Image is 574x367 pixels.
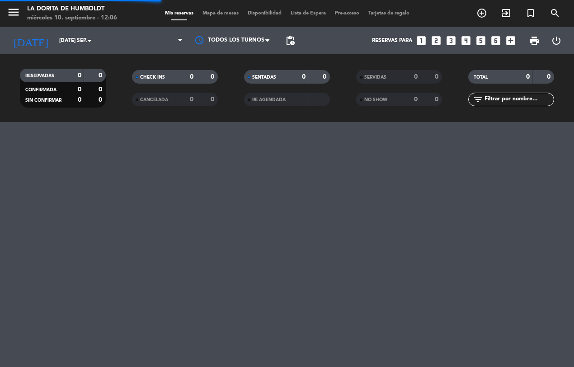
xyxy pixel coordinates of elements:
[27,14,117,23] div: miércoles 10. septiembre - 12:06
[99,86,104,93] strong: 0
[78,97,81,103] strong: 0
[473,94,484,105] i: filter_list
[7,5,20,19] i: menu
[490,35,502,47] i: looks_6
[430,35,442,47] i: looks_two
[211,74,216,80] strong: 0
[364,75,386,80] span: SERVIDAS
[551,35,562,46] i: power_settings_new
[78,72,81,79] strong: 0
[286,11,330,16] span: Lista de Espera
[198,11,243,16] span: Mapa de mesas
[25,88,56,92] span: CONFIRMADA
[435,74,440,80] strong: 0
[243,11,286,16] span: Disponibilidad
[190,74,193,80] strong: 0
[99,72,104,79] strong: 0
[27,5,117,14] div: La Dorita de Humboldt
[99,97,104,103] strong: 0
[25,98,61,103] span: SIN CONFIRMAR
[526,74,530,80] strong: 0
[529,35,540,46] span: print
[7,31,55,51] i: [DATE]
[25,74,54,78] span: RESERVADAS
[505,35,517,47] i: add_box
[160,11,198,16] span: Mis reservas
[190,96,193,103] strong: 0
[414,96,418,103] strong: 0
[78,86,81,93] strong: 0
[364,11,414,16] span: Tarjetas de regalo
[525,8,536,19] i: turned_in_not
[545,27,567,54] div: LOG OUT
[330,11,364,16] span: Pre-acceso
[211,96,216,103] strong: 0
[476,8,487,19] i: add_circle_outline
[285,35,296,46] span: pending_actions
[414,74,418,80] strong: 0
[435,96,440,103] strong: 0
[547,74,552,80] strong: 0
[460,35,472,47] i: looks_4
[501,8,512,19] i: exit_to_app
[550,8,560,19] i: search
[475,35,487,47] i: looks_5
[415,35,427,47] i: looks_one
[302,74,306,80] strong: 0
[445,35,457,47] i: looks_3
[7,5,20,22] button: menu
[140,98,168,102] span: CANCELADA
[474,75,488,80] span: TOTAL
[364,98,387,102] span: NO SHOW
[372,38,412,44] span: Reservas para
[84,35,95,46] i: arrow_drop_down
[484,94,554,104] input: Filtrar por nombre...
[252,98,286,102] span: RE AGENDADA
[140,75,165,80] span: CHECK INS
[252,75,276,80] span: SENTADAS
[323,74,328,80] strong: 0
